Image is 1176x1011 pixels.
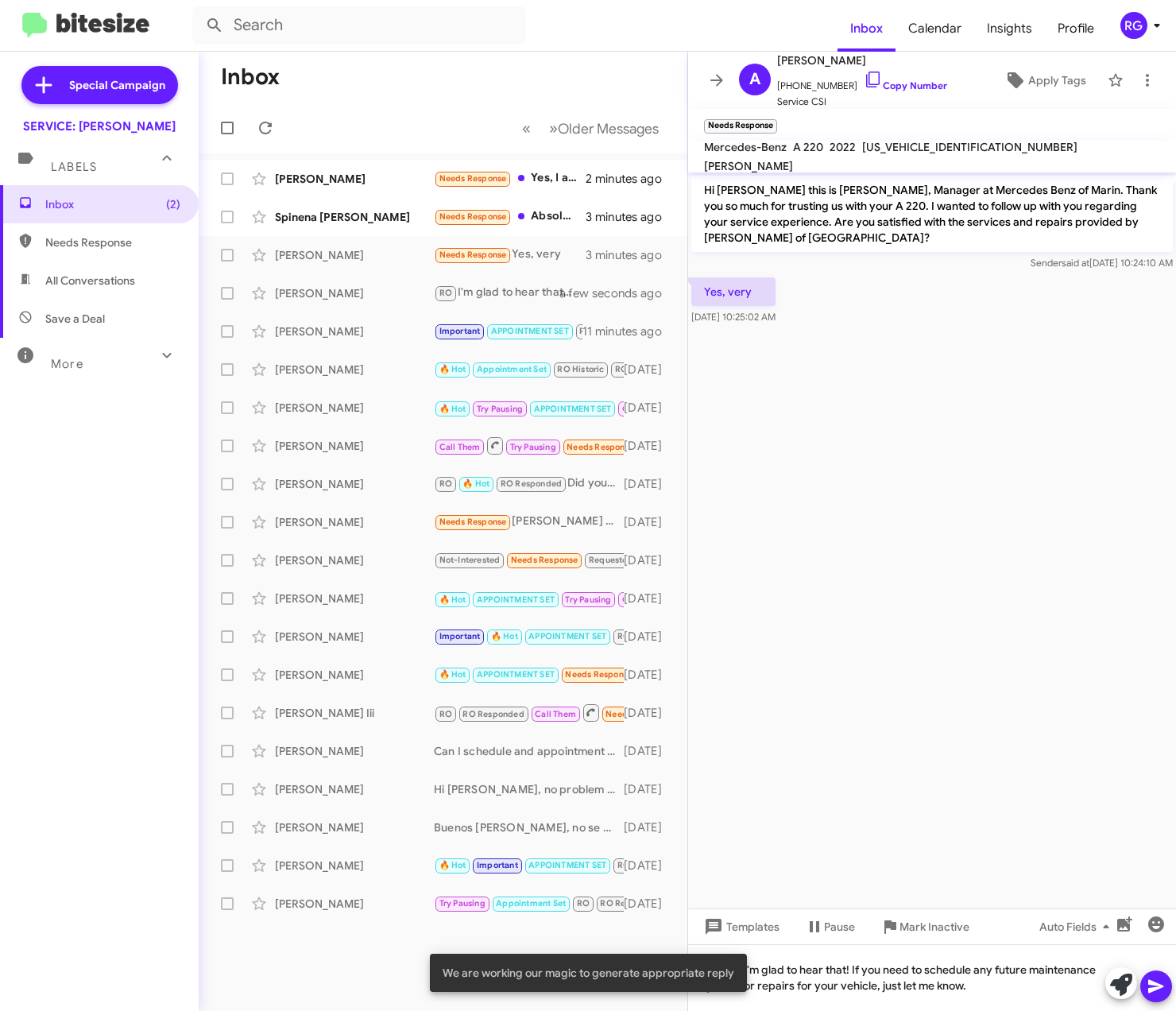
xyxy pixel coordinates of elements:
[577,898,590,908] span: RO
[622,404,663,414] span: Call Them
[45,273,135,289] span: All Conversations
[622,595,663,605] span: Call Them
[899,912,969,941] span: Mark Inactive
[69,77,165,93] span: Special Campaign
[1107,12,1159,39] button: RG
[434,475,624,493] div: Did you want to get them replaced with us?
[528,631,606,641] span: APPOINTMENT SET
[275,591,434,606] div: [PERSON_NAME]
[275,667,434,683] div: [PERSON_NAME]
[1120,12,1147,39] div: RG
[838,6,896,52] span: Inbox
[439,211,507,222] span: Needs Response
[462,709,524,719] span: RO Responded
[439,442,481,452] span: Call Them
[275,896,434,912] div: [PERSON_NAME]
[434,665,624,684] div: [PERSON_NAME], my tire light is on however the tire pressure is correct. Can I turn it off?
[434,781,624,797] div: Hi [PERSON_NAME], no problem at all. When you’re ready, we’ll be here to help with your Mercedes-...
[589,555,694,565] span: Requested Advisor Assist
[522,118,531,138] span: «
[704,119,777,134] small: Needs Response
[439,173,507,184] span: Needs Response
[896,6,974,52] span: Calendar
[549,118,558,138] span: »
[434,513,624,531] div: [PERSON_NAME] -- on a scale of 1 to 10 my experience has been a ZERO. Please talk to Nic. My sati...
[501,478,562,489] span: RO Responded
[830,140,856,154] span: 2022
[434,207,586,226] div: Absolutely, thank you very much!
[439,898,485,908] span: Try Pausing
[624,400,675,416] div: [DATE]
[565,669,632,680] span: Needs Response
[586,247,675,263] div: 3 minutes ago
[491,326,569,336] span: APPOINTMENT SET
[439,709,452,719] span: RO
[513,112,668,145] nav: Page navigation example
[439,288,452,298] span: RO
[51,160,97,174] span: Labels
[192,6,526,45] input: Search
[688,912,792,941] button: Templates
[434,360,624,378] div: Thanks [PERSON_NAME], what would the quote be for an A service with detailing ? Also last time yo...
[582,323,675,339] div: 11 minutes ago
[1028,66,1086,95] span: Apply Tags
[701,912,779,941] span: Templates
[434,627,624,645] div: I understand. Let me know if you change your mind or if there's anything else I can assist you wi...
[434,397,624,417] div: Honestly no it's always something that needs to be done I was going to see if it can be traded in
[275,552,434,568] div: [PERSON_NAME]
[513,112,540,145] button: Previous
[989,66,1100,95] button: Apply Tags
[792,912,868,941] button: Pause
[439,478,452,489] span: RO
[275,247,434,263] div: [PERSON_NAME]
[434,322,582,340] div: Hi [PERSON_NAME], thank you for your feedback. I’m sorry to hear about the issues you’ve experien...
[21,66,178,104] a: Special Campaign
[1039,912,1116,941] span: Auto Fields
[434,856,624,874] div: We’re offering limited-time specials through the end of the month:Oil Change $159.95 (Reg. $290)T...
[275,629,434,645] div: [PERSON_NAME]
[462,478,489,489] span: 🔥 Hot
[275,858,434,873] div: [PERSON_NAME]
[617,631,664,641] span: RO Historic
[434,703,624,722] div: Inbound Call
[439,595,466,605] span: 🔥 Hot
[477,595,555,605] span: APPOINTMENT SET
[275,400,434,416] div: [PERSON_NAME]
[624,362,675,378] div: [DATE]
[439,250,507,260] span: Needs Response
[777,94,947,110] span: Service CSI
[704,159,793,173] span: [PERSON_NAME]
[624,781,675,797] div: [DATE]
[439,517,507,527] span: Needs Response
[275,819,434,835] div: [PERSON_NAME]
[624,705,675,721] div: [DATE]
[23,118,176,134] div: SERVICE: [PERSON_NAME]
[477,860,518,870] span: Important
[166,196,180,212] span: (2)
[974,6,1045,52] span: Insights
[540,112,668,145] button: Next
[824,912,855,941] span: Pause
[434,551,624,569] div: Hello, [PERSON_NAME]. I was dissatisfied with the service. 1. The code for the problem that was f...
[624,591,675,606] div: [DATE]
[275,323,434,339] div: [PERSON_NAME]
[439,364,466,374] span: 🔥 Hot
[45,196,180,212] span: Inbox
[477,669,555,680] span: APPOINTMENT SET
[45,311,105,327] span: Save a Deal
[496,898,566,908] span: Appointment Set
[691,176,1173,252] p: Hi [PERSON_NAME] this is [PERSON_NAME], Manager at Mercedes Benz of Marin. Thank you so much for ...
[439,669,466,680] span: 🔥 Hot
[624,858,675,873] div: [DATE]
[624,438,675,454] div: [DATE]
[624,552,675,568] div: [DATE]
[434,436,624,455] div: Hi yes it was good. They do need to issue a credit for a service that I was billed for that they ...
[534,404,612,414] span: APPOINTMENT SET
[777,70,947,94] span: [PHONE_NUMBER]
[275,438,434,454] div: [PERSON_NAME]
[535,709,576,719] span: Call Them
[1031,257,1173,269] span: Sender [DATE] 10:24:10 AM
[275,171,434,187] div: [PERSON_NAME]
[579,285,675,301] div: a few seconds ago
[275,362,434,378] div: [PERSON_NAME]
